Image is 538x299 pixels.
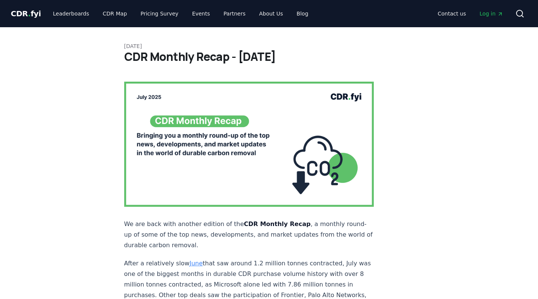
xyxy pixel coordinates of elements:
span: . [28,9,31,18]
a: Log in [473,7,509,20]
a: June [190,260,203,267]
h1: CDR Monthly Recap - [DATE] [124,50,414,64]
a: Partners [217,7,251,20]
a: CDR Map [97,7,133,20]
img: blog post image [124,82,374,207]
a: Pricing Survey [134,7,184,20]
strong: CDR Monthly Recap [244,220,311,228]
a: CDR.fyi [11,8,41,19]
nav: Main [432,7,509,20]
p: We are back with another edition of the , a monthly round-up of some of the top news, development... [124,219,374,251]
a: About Us [253,7,289,20]
p: [DATE] [124,42,414,50]
nav: Main [47,7,314,20]
a: Events [186,7,216,20]
span: Log in [479,10,503,17]
a: Blog [291,7,314,20]
a: Contact us [432,7,472,20]
a: Leaderboards [47,7,95,20]
span: CDR fyi [11,9,41,18]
